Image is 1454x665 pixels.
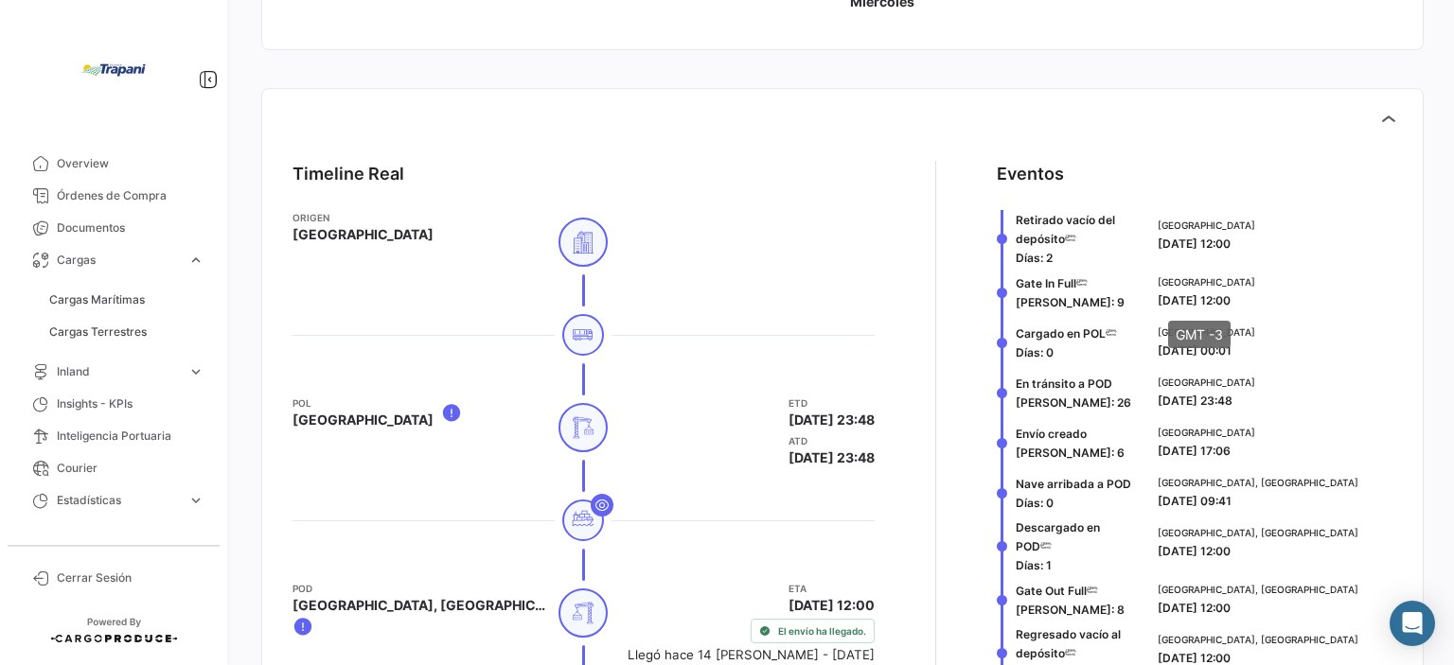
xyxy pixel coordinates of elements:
span: [PERSON_NAME]: 9 [1016,295,1125,309]
span: expand_more [187,363,204,380]
span: En tránsito a POD [1016,376,1112,391]
span: [DATE] 12:00 [1158,293,1231,307]
app-card-info-title: ETA [789,581,875,596]
span: Documentos [57,219,204,236]
span: Gate Out Full [1016,584,1087,598]
span: expand_more [187,252,204,269]
span: [DATE] 23:48 [789,411,875,429]
span: Días: 1 [1016,558,1052,572]
span: [GEOGRAPHIC_DATA] [293,225,434,244]
span: [DATE] 23:48 [789,448,875,467]
a: Órdenes de Compra [15,180,212,212]
span: Envío creado [1016,427,1087,441]
a: Cargas Terrestres [42,318,212,346]
span: [PERSON_NAME]: 26 [1016,395,1131,410]
span: [GEOGRAPHIC_DATA], [GEOGRAPHIC_DATA] [1158,582,1358,597]
span: [GEOGRAPHIC_DATA], [GEOGRAPHIC_DATA] [1158,475,1358,490]
span: Retirado vacío del depósito [1016,213,1115,246]
span: Insights - KPIs [57,395,204,412]
span: [GEOGRAPHIC_DATA] [1158,274,1255,289]
span: Días: 0 [1016,496,1054,510]
span: [DATE] 12:00 [1158,651,1231,665]
app-card-info-title: ETD [789,395,875,411]
span: Nave arribada a POD [1016,477,1131,491]
span: Días: 2 [1016,251,1053,265]
span: Inteligencia Portuaria [57,428,204,445]
span: [DATE] 12:00 [1158,601,1231,615]
span: Cargado en POL [1016,326,1106,341]
a: Documentos [15,212,212,244]
span: Courier [57,460,204,477]
div: GMT -3 [1168,321,1231,348]
app-card-info-title: POL [293,395,434,411]
small: Llegó hace 14 [PERSON_NAME] - [DATE] [628,647,875,662]
div: Eventos [997,161,1064,187]
span: Regresado vacío al depósito [1016,627,1121,660]
span: Días: 0 [1016,345,1054,359]
span: [GEOGRAPHIC_DATA], [GEOGRAPHIC_DATA] [293,596,551,615]
span: Gate In Full [1016,276,1076,290]
span: [GEOGRAPHIC_DATA], [GEOGRAPHIC_DATA] [1158,632,1358,647]
a: Overview [15,148,212,180]
span: [GEOGRAPHIC_DATA], [GEOGRAPHIC_DATA] [1158,525,1358,540]
app-card-info-title: ATD [789,433,875,448]
span: Cargas [57,252,180,269]
app-card-info-title: POD [293,581,551,596]
span: Overview [57,155,204,172]
span: [GEOGRAPHIC_DATA] [1158,425,1255,440]
span: [GEOGRAPHIC_DATA] [1158,375,1255,390]
app-card-info-title: Origen [293,210,434,225]
a: Inteligencia Portuaria [15,420,212,452]
span: Cargas Terrestres [49,324,147,341]
span: [DATE] 17:06 [1158,444,1231,458]
span: [PERSON_NAME]: 8 [1016,603,1125,617]
span: [DATE] 12:00 [1158,544,1231,558]
span: Cargas Marítimas [49,291,145,308]
span: Cerrar Sesión [57,569,204,586]
span: Inland [57,363,180,380]
a: Cargas Marítimas [42,286,212,314]
img: bd005829-9598-4431-b544-4b06bbcd40b2.jpg [66,23,161,117]
span: Estadísticas [57,492,180,509]
span: Órdenes de Compra [57,187,204,204]
span: [DATE] 12:00 [789,596,875,615]
a: Courier [15,452,212,484]
span: [GEOGRAPHIC_DATA] [293,411,434,429]
span: expand_more [187,492,204,509]
span: [DATE] 23:48 [1158,394,1232,408]
a: Insights - KPIs [15,388,212,420]
span: [DATE] 12:00 [1158,236,1231,251]
span: [DATE] 09:41 [1158,494,1232,508]
span: Descargado en POD [1016,520,1100,553]
div: Timeline Real [293,161,404,187]
div: Abrir Intercom Messenger [1390,601,1435,646]
span: [PERSON_NAME]: 6 [1016,446,1125,460]
span: [GEOGRAPHIC_DATA] [1158,218,1255,233]
span: El envío ha llegado. [778,623,866,639]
